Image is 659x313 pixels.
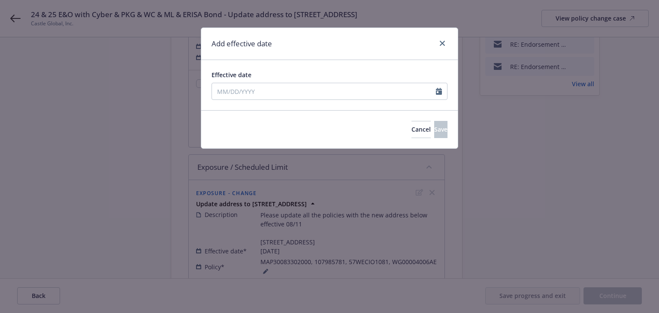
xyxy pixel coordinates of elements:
[437,38,447,48] a: close
[212,83,436,99] input: MM/DD/YYYY
[411,125,431,133] span: Cancel
[212,71,251,79] span: Effective date
[434,125,447,133] span: Save
[411,121,431,138] button: Cancel
[434,121,447,138] button: Save
[212,38,272,49] h1: Add effective date
[436,88,442,95] svg: Calendar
